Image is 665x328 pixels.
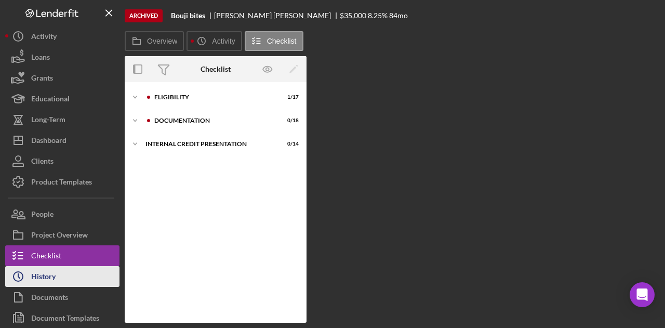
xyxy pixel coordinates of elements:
[5,287,119,308] button: Documents
[267,37,297,45] label: Checklist
[31,26,57,49] div: Activity
[171,11,205,20] b: Bouji bites
[125,31,184,51] button: Overview
[31,204,54,227] div: People
[368,11,388,20] div: 8.25 %
[630,282,655,307] div: Open Intercom Messenger
[340,11,366,20] span: $35,000
[245,31,303,51] button: Checklist
[5,172,119,192] button: Product Templates
[145,141,273,147] div: Internal Credit Presentation
[5,130,119,151] button: Dashboard
[212,37,235,45] label: Activity
[5,88,119,109] button: Educational
[5,266,119,287] button: History
[5,26,119,47] button: Activity
[5,47,119,68] button: Loans
[154,94,273,100] div: Eligibility
[154,117,273,124] div: documentation
[5,225,119,245] button: Project Overview
[31,172,92,195] div: Product Templates
[147,37,177,45] label: Overview
[5,109,119,130] button: Long-Term
[280,94,299,100] div: 1 / 17
[5,245,119,266] button: Checklist
[31,88,70,112] div: Educational
[31,266,56,290] div: History
[31,225,88,248] div: Project Overview
[125,9,163,22] div: Archived
[201,65,231,73] div: Checklist
[5,151,119,172] button: Clients
[31,109,65,133] div: Long-Term
[187,31,242,51] button: Activity
[280,117,299,124] div: 0 / 18
[31,245,61,269] div: Checklist
[31,68,53,91] div: Grants
[214,11,340,20] div: [PERSON_NAME] [PERSON_NAME]
[280,141,299,147] div: 0 / 14
[31,47,50,70] div: Loans
[31,130,66,153] div: Dashboard
[31,151,54,174] div: Clients
[31,287,68,310] div: Documents
[389,11,408,20] div: 84 mo
[5,68,119,88] button: Grants
[5,204,119,225] button: People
